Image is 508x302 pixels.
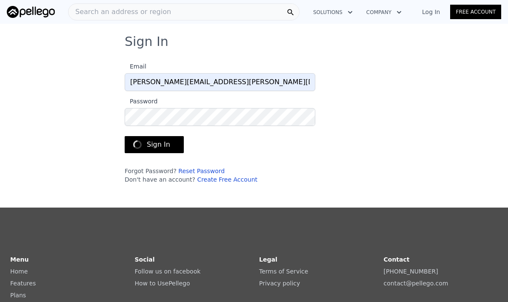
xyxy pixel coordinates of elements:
a: Create Free Account [197,176,257,183]
a: Home [10,268,28,275]
button: Solutions [306,5,360,20]
a: Plans [10,292,26,299]
input: Email [125,73,315,91]
strong: Menu [10,256,29,263]
span: Password [125,98,157,105]
a: Follow us on facebook [135,268,201,275]
a: Free Account [450,5,501,19]
a: Features [10,280,36,287]
h3: Sign In [125,34,383,49]
input: Password [125,108,315,126]
strong: Contact [384,256,410,263]
a: Log In [412,8,450,16]
button: Company [360,5,408,20]
span: Email [125,63,146,70]
span: Search an address or region [68,7,171,17]
a: contact@pellego.com [384,280,448,287]
button: Sign In [125,136,184,153]
a: [PHONE_NUMBER] [384,268,438,275]
strong: Legal [259,256,277,263]
a: How to UsePellego [135,280,190,287]
a: Terms of Service [259,268,308,275]
a: Reset Password [178,168,225,174]
a: Privacy policy [259,280,300,287]
strong: Social [135,256,155,263]
div: Forgot Password? Don't have an account? [125,167,315,184]
img: Pellego [7,6,55,18]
